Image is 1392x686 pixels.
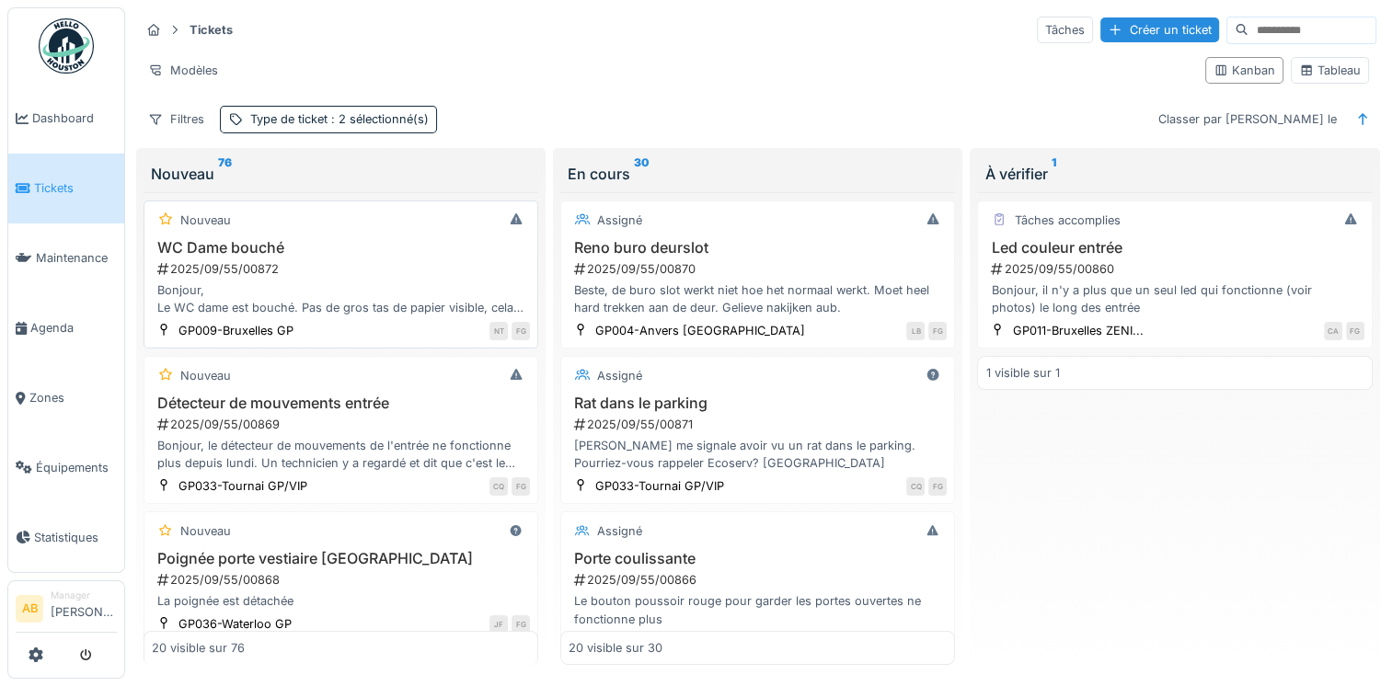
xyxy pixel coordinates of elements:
div: Nouveau [180,367,231,384]
li: [PERSON_NAME] [51,589,117,628]
a: Zones [8,363,124,433]
div: Tâches [1037,17,1093,43]
div: 2025/09/55/00866 [572,571,947,589]
div: Kanban [1214,62,1275,79]
div: Classer par [PERSON_NAME] le [1150,106,1345,132]
h3: Led couleur entrée [985,239,1363,257]
div: Nouveau [151,163,531,185]
div: GP004-Anvers [GEOGRAPHIC_DATA] [595,322,805,339]
div: GP009-Bruxelles GP [178,322,293,339]
div: LB [906,322,925,340]
a: AB Manager[PERSON_NAME] [16,589,117,633]
strong: Tickets [182,21,240,39]
div: FG [512,615,530,634]
span: Dashboard [32,109,117,127]
li: AB [16,595,43,623]
div: GP011-Bruxelles ZENI... [1012,322,1143,339]
div: Créer un ticket [1100,17,1219,42]
div: CQ [489,477,508,496]
div: Assigné [597,212,642,229]
div: Assigné [597,522,642,540]
span: Statistiques [34,529,117,546]
span: Zones [29,389,117,406]
div: Bonjour, il n'y a plus que un seul led qui fonctionne (voir photos) le long des entrée [985,281,1363,316]
sup: 1 [1051,163,1055,185]
div: FG [928,477,947,496]
a: Maintenance [8,223,124,293]
a: Agenda [8,293,124,363]
div: Modèles [140,57,226,84]
sup: 76 [218,163,232,185]
span: : 2 sélectionné(s) [328,112,429,126]
div: 20 visible sur 30 [569,639,662,657]
div: La poignée est détachée [152,592,530,610]
h3: WC Dame bouché [152,239,530,257]
div: [PERSON_NAME] me signale avoir vu un rat dans le parking. Pourriez-vous rappeler Ecoserv? [GEOGRA... [569,437,947,472]
div: CA [1324,322,1342,340]
div: 1 visible sur 1 [985,364,1059,382]
div: Tâches accomplies [1014,212,1120,229]
a: Tickets [8,154,124,223]
span: Tickets [34,179,117,197]
div: Bonjour, Le WC dame est bouché. Pas de gros tas de papier visible, cela va necessiter sans doute ... [152,281,530,316]
div: 2025/09/55/00860 [989,260,1363,278]
span: Agenda [30,319,117,337]
sup: 30 [634,163,650,185]
div: FG [928,322,947,340]
div: À vérifier [984,163,1364,185]
div: Type de ticket [250,110,429,128]
div: NT [489,322,508,340]
div: 2025/09/55/00871 [572,416,947,433]
div: Assigné [597,367,642,384]
div: 2025/09/55/00872 [155,260,530,278]
div: Tableau [1299,62,1361,79]
div: Beste, de buro slot werkt niet hoe het normaal werkt. Moet heel hard trekken aan de deur. Gelieve... [569,281,947,316]
a: Statistiques [8,502,124,572]
div: GP036-Waterloo GP [178,615,292,633]
div: GP033-Tournai GP/VIP [178,477,307,495]
div: Le bouton poussoir rouge pour garder les portes ouvertes ne fonctionne plus [569,592,947,627]
a: Dashboard [8,84,124,154]
div: Nouveau [180,522,231,540]
div: FG [512,477,530,496]
div: 2025/09/55/00868 [155,571,530,589]
div: FG [1346,322,1364,340]
div: GP033-Tournai GP/VIP [595,477,724,495]
div: Nouveau [180,212,231,229]
span: Maintenance [36,249,117,267]
h3: Poignée porte vestiaire [GEOGRAPHIC_DATA] [152,550,530,567]
h3: Porte coulissante [569,550,947,567]
a: Équipements [8,432,124,502]
div: 2025/09/55/00870 [572,260,947,278]
div: Manager [51,589,117,602]
h3: Reno buro deurslot [569,239,947,257]
div: En cours [568,163,948,185]
div: Bonjour, le détecteur de mouvements de l'entrée ne fonctionne plus depuis lundi. Un technicien y ... [152,437,530,472]
span: Équipements [36,459,117,476]
h3: Détecteur de mouvements entrée [152,394,530,412]
div: 20 visible sur 76 [152,639,245,657]
img: Badge_color-CXgf-gQk.svg [39,18,94,74]
div: 2025/09/55/00869 [155,416,530,433]
div: FG [512,322,530,340]
h3: Rat dans le parking [569,394,947,412]
div: Filtres [140,106,213,132]
div: JF [489,615,508,634]
div: CQ [906,477,925,496]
